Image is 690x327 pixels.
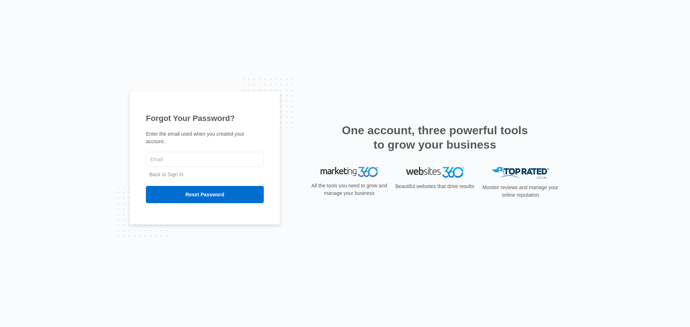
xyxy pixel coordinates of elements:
[146,152,264,167] input: Email
[146,130,264,145] p: Enter the email used when you created your account.
[480,184,561,199] p: Monitor reviews and manage your online reputation
[340,123,530,152] h2: One account, three powerful tools to grow your business
[321,167,378,177] img: Marketing 360
[146,112,264,124] h1: Forgot Your Password?
[492,167,549,179] img: Top Rated Local
[149,172,183,177] a: Back to Sign In
[406,167,464,177] img: Websites 360
[395,183,475,190] p: Beautiful websites that drive results
[146,186,264,203] input: Reset Password
[309,182,390,197] p: All the tools you need to grow and manage your business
